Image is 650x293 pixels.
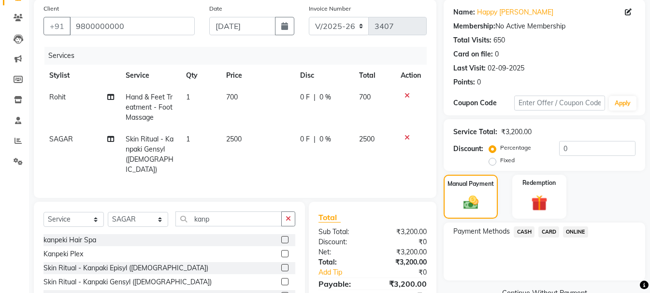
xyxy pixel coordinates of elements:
th: Service [120,65,180,86]
div: 02-09-2025 [488,63,524,73]
span: 2500 [359,135,375,143]
th: Price [220,65,294,86]
span: 0 % [319,92,331,102]
div: Name: [453,7,475,17]
input: Search or Scan [175,211,282,226]
span: Total [318,212,341,223]
button: Apply [609,96,636,111]
div: Sub Total: [311,227,373,237]
th: Total [353,65,395,86]
div: ₹3,200.00 [373,257,434,267]
div: Payable: [311,278,373,290]
span: SAGAR [49,135,73,143]
div: Total: [311,257,373,267]
div: ₹3,200.00 [501,127,532,137]
button: +91 [43,17,71,35]
div: ₹0 [373,237,434,247]
div: Total Visits: [453,35,491,45]
label: Percentage [500,143,531,152]
a: Add Tip [311,267,383,278]
div: Service Total: [453,127,497,137]
div: 0 [495,49,499,59]
span: Skin Ritual - Kanpaki Gensyl ([DEMOGRAPHIC_DATA]) [126,135,173,174]
a: Happy [PERSON_NAME] [477,7,553,17]
div: Discount: [311,237,373,247]
th: Qty [180,65,220,86]
input: Search by Name/Mobile/Email/Code [70,17,195,35]
img: _cash.svg [459,194,483,211]
div: Skin Ritual - Kanpaki Episyl ([DEMOGRAPHIC_DATA]) [43,263,208,273]
div: ₹3,200.00 [373,278,434,290]
span: 1 [186,93,190,101]
span: CARD [538,226,559,237]
th: Action [395,65,427,86]
div: Last Visit: [453,63,486,73]
span: Rohit [49,93,66,101]
label: Date [209,4,222,13]
div: kanpeki Hair Spa [43,235,96,245]
span: 0 F [300,92,310,102]
span: 0 F [300,134,310,144]
span: Payment Methods [453,226,510,237]
span: | [314,92,316,102]
div: No Active Membership [453,21,636,31]
div: ₹0 [383,267,434,278]
th: Stylist [43,65,120,86]
span: ONLINE [563,226,588,237]
span: 700 [226,93,238,101]
div: Kanpeki Plex [43,249,83,259]
span: CASH [514,226,534,237]
div: ₹3,200.00 [373,247,434,257]
div: Net: [311,247,373,257]
span: Hand & Feet Treatment - Foot Massage [126,93,173,122]
span: 2500 [226,135,242,143]
span: 1 [186,135,190,143]
div: Services [44,47,434,65]
label: Fixed [500,156,515,165]
div: Skin Ritual - Kanpaki Gensyl ([DEMOGRAPHIC_DATA]) [43,277,212,287]
th: Disc [294,65,353,86]
span: 700 [359,93,371,101]
div: ₹3,200.00 [373,227,434,237]
span: 0 % [319,134,331,144]
div: Card on file: [453,49,493,59]
label: Client [43,4,59,13]
span: | [314,134,316,144]
img: _gift.svg [526,193,552,213]
label: Redemption [522,179,556,187]
label: Manual Payment [448,180,494,188]
div: Membership: [453,21,495,31]
div: 650 [493,35,505,45]
div: Coupon Code [453,98,514,108]
div: Points: [453,77,475,87]
div: Discount: [453,144,483,154]
div: 0 [477,77,481,87]
input: Enter Offer / Coupon Code [514,96,605,111]
label: Invoice Number [309,4,351,13]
